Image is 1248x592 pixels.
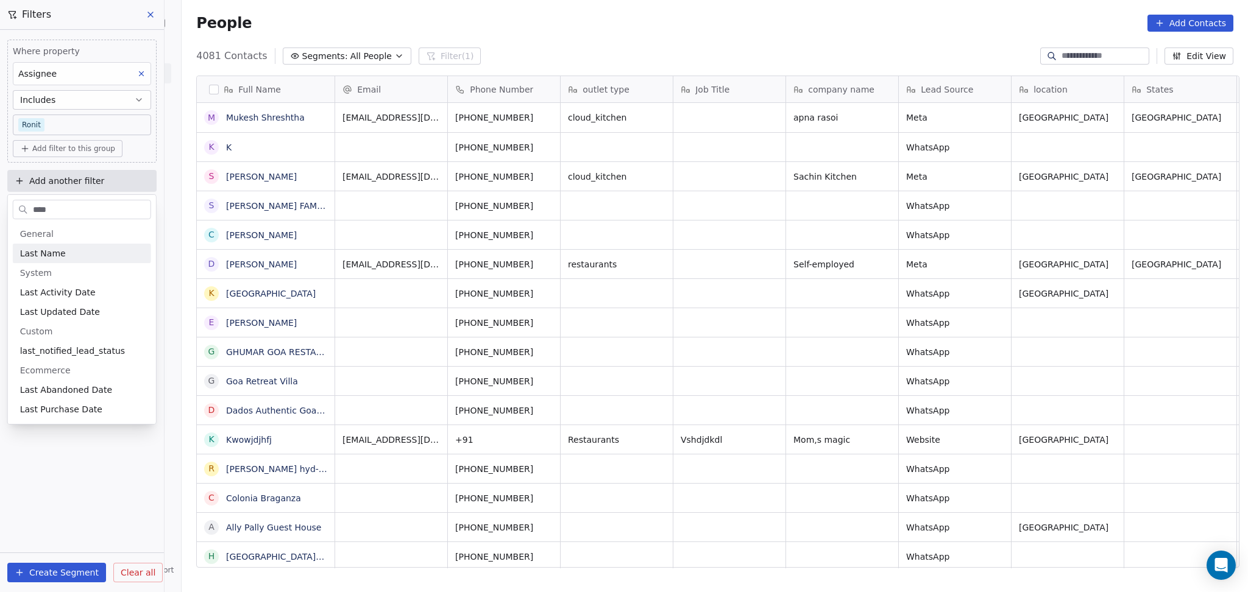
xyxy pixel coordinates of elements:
span: Ecommerce [20,364,71,376]
span: Last Purchase Date [20,403,102,415]
div: Suggestions [13,224,151,419]
span: Last Name [20,247,66,259]
span: Last Abandoned Date [20,384,112,396]
span: General [20,228,54,240]
span: Custom [20,325,53,337]
span: System [20,267,52,279]
span: Last Updated Date [20,306,100,318]
span: Last Activity Date [20,286,96,298]
span: last_notified_lead_status [20,345,125,357]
